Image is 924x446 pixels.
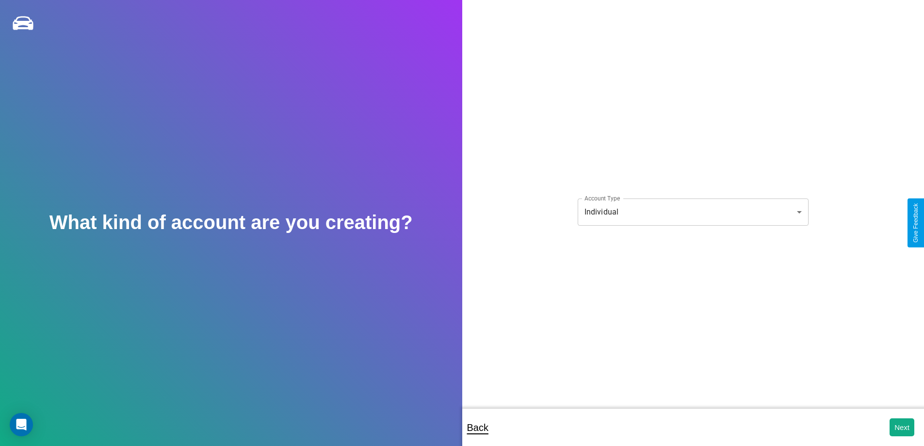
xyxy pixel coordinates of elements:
p: Back [467,419,488,436]
div: Give Feedback [912,203,919,243]
label: Account Type [584,194,620,202]
div: Individual [578,198,809,226]
div: Open Intercom Messenger [10,413,33,436]
button: Next [890,418,914,436]
h2: What kind of account are you creating? [49,212,413,233]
